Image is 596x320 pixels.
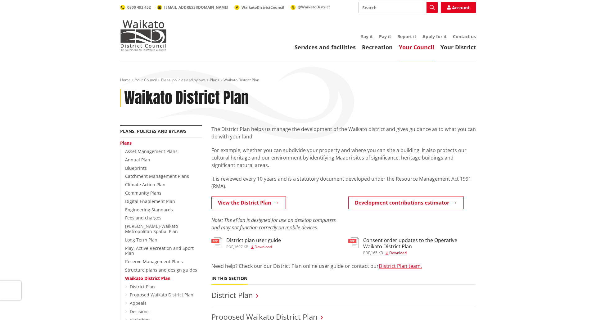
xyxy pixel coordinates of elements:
[125,165,147,171] a: Blueprints
[211,146,476,169] p: For example, whether you can subdivide your property and where you can site a building. It also p...
[135,77,157,83] a: Your Council
[211,262,476,270] p: Need help? Check our our District Plan online user guide or contact our
[358,2,438,13] input: Search input
[348,196,464,209] a: Development contributions estimator
[348,237,476,255] a: Consent order updates to the Operative Waikato District Plan pdf,165 KB Download
[389,250,407,255] span: Download
[161,77,205,83] a: Plans, policies and bylaws
[440,43,476,51] a: Your District
[379,34,391,39] a: Pay it
[125,237,157,243] a: Long Term Plan
[295,43,356,51] a: Services and facilities
[298,4,330,10] span: @WaikatoDistrict
[120,5,151,10] a: 0800 492 452
[120,78,476,83] nav: breadcrumb
[211,217,336,231] em: Note: The ePlan is designed for use on desktop computers and may not function correctly on mobile...
[226,244,233,250] span: pdf
[223,77,259,83] span: Waikato District Plan
[125,173,189,179] a: Catchment Management Plans
[125,148,178,154] a: Asset Management Plans
[242,5,284,10] span: WaikatoDistrictCouncil
[120,77,131,83] a: Home
[363,237,476,249] h3: Consent order updates to the Operative Waikato District Plan
[379,263,422,269] a: District Plan team.
[120,128,187,134] a: Plans, policies and bylaws
[211,237,281,249] a: District plan user guide pdf,1697 KB Download
[211,125,476,140] p: The District Plan helps us manage the development of the Waikato district and gives guidance as t...
[125,157,150,163] a: Annual Plan
[226,237,281,243] h3: District plan user guide
[255,244,272,250] span: Download
[399,43,434,51] a: Your Council
[453,34,476,39] a: Contact us
[125,275,170,281] a: Waikato District Plan
[211,196,286,209] a: View the District Plan
[125,182,165,187] a: Climate Action Plan
[125,245,194,256] a: Play, Active Recreation and Sport Plan
[125,259,183,264] a: Reserve Management Plans
[125,223,178,234] a: [PERSON_NAME]-Waikato Metropolitan Spatial Plan
[125,207,173,213] a: Engineering Standards
[120,20,167,51] img: Waikato District Council - Te Kaunihera aa Takiwaa o Waikato
[234,5,284,10] a: WaikatoDistrictCouncil
[211,276,247,281] h5: In this section
[234,244,248,250] span: 1697 KB
[157,5,228,10] a: [EMAIL_ADDRESS][DOMAIN_NAME]
[125,215,161,221] a: Fees and charges
[441,2,476,13] a: Account
[120,140,132,146] a: Plans
[211,175,476,190] p: It is reviewed every 10 years and is a statutory document developed under the Resource Management...
[211,237,222,248] img: document-pdf.svg
[130,284,155,290] a: District Plan
[164,5,228,10] span: [EMAIL_ADDRESS][DOMAIN_NAME]
[422,34,447,39] a: Apply for it
[397,34,416,39] a: Report it
[348,237,359,248] img: document-pdf.svg
[226,245,281,249] div: ,
[291,4,330,10] a: @WaikatoDistrict
[127,5,151,10] span: 0800 492 452
[125,198,175,204] a: Digital Enablement Plan
[363,250,370,255] span: pdf
[210,77,219,83] a: Plans
[124,89,249,107] h1: Waikato District Plan
[130,309,150,314] a: Decisions
[363,251,476,255] div: ,
[211,290,253,300] a: District Plan
[125,267,197,273] a: Structure plans and design guides
[130,300,147,306] a: Appeals
[361,34,373,39] a: Say it
[130,292,193,298] a: Proposed Waikato District Plan
[125,190,161,196] a: Community Plans
[362,43,393,51] a: Recreation
[371,250,383,255] span: 165 KB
